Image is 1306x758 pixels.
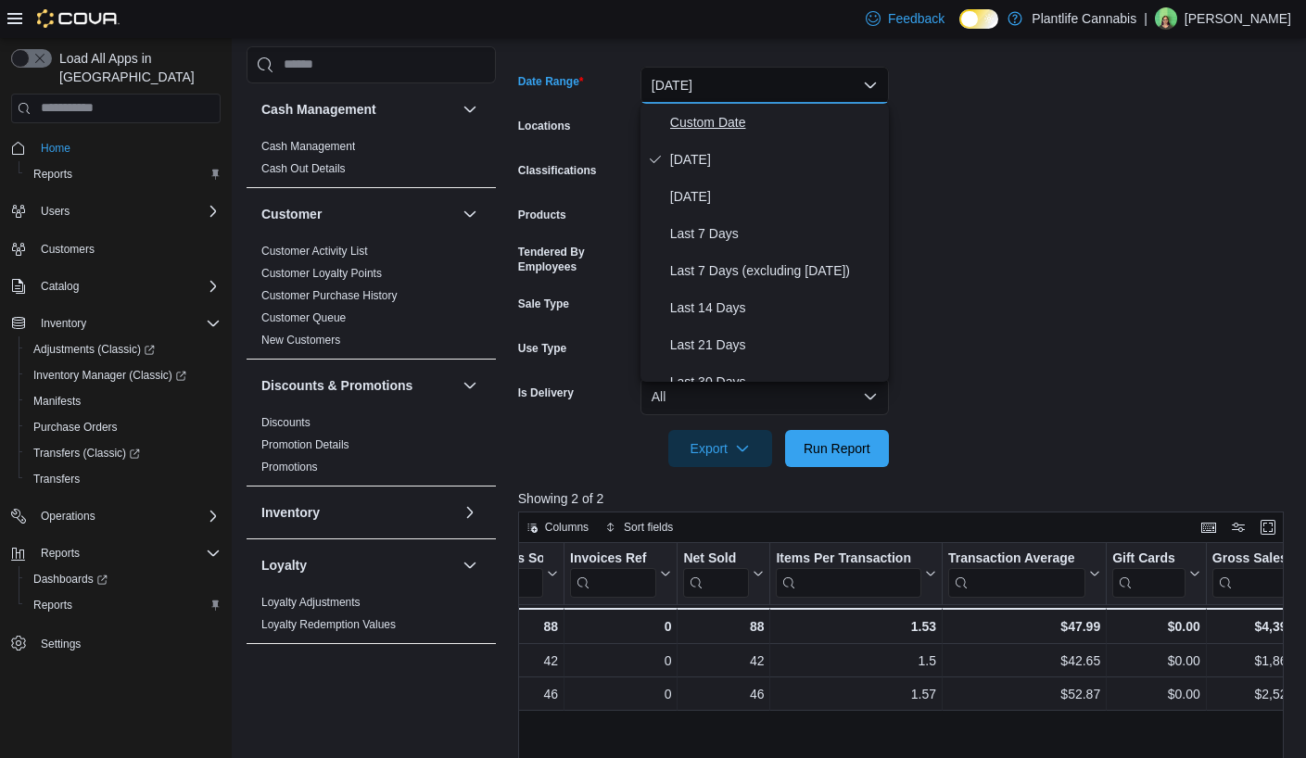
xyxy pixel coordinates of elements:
[670,222,881,245] span: Last 7 Days
[776,550,936,597] button: Items Per Transaction
[41,637,81,651] span: Settings
[518,245,633,274] label: Tendered By Employees
[785,430,889,467] button: Run Report
[33,237,221,260] span: Customers
[33,542,87,564] button: Reports
[26,364,194,386] a: Inventory Manager (Classic)
[261,596,361,609] a: Loyalty Adjustments
[473,550,543,567] div: Invoices Sold
[33,275,221,297] span: Catalog
[598,516,680,538] button: Sort fields
[41,546,80,561] span: Reports
[261,100,455,119] button: Cash Management
[670,148,881,171] span: [DATE]
[519,516,596,538] button: Columns
[41,509,95,524] span: Operations
[459,203,481,225] button: Customer
[670,371,881,393] span: Last 30 Days
[26,338,221,360] span: Adjustments (Classic)
[670,111,881,133] span: Custom Date
[33,137,78,159] a: Home
[261,288,398,303] span: Customer Purchase History
[1185,7,1291,30] p: [PERSON_NAME]
[33,200,77,222] button: Users
[247,591,496,643] div: Loyalty
[261,162,346,175] a: Cash Out Details
[4,134,228,161] button: Home
[683,650,764,672] div: 42
[33,572,108,587] span: Dashboards
[261,503,455,522] button: Inventory
[948,550,1085,567] div: Transaction Average
[473,550,543,597] div: Invoices Sold
[33,167,72,182] span: Reports
[518,489,1291,508] p: Showing 2 of 2
[261,415,311,430] span: Discounts
[518,119,571,133] label: Locations
[1144,7,1148,30] p: |
[33,312,94,335] button: Inventory
[19,362,228,388] a: Inventory Manager (Classic)
[33,446,140,461] span: Transfers (Classic)
[41,141,70,156] span: Home
[1212,550,1298,567] div: Gross Sales
[247,135,496,187] div: Cash Management
[948,650,1100,672] div: $42.65
[261,100,376,119] h3: Cash Management
[570,550,671,597] button: Invoices Ref
[668,430,772,467] button: Export
[26,594,80,616] a: Reports
[4,310,228,336] button: Inventory
[4,273,228,299] button: Catalog
[41,204,70,219] span: Users
[261,595,361,610] span: Loyalty Adjustments
[26,390,88,412] a: Manifests
[518,341,566,356] label: Use Type
[33,312,221,335] span: Inventory
[11,127,221,705] nav: Complex example
[473,683,558,705] div: 46
[570,615,671,638] div: 0
[33,420,118,435] span: Purchase Orders
[26,163,80,185] a: Reports
[33,598,72,613] span: Reports
[776,650,936,672] div: 1.5
[26,442,221,464] span: Transfers (Classic)
[33,505,221,527] span: Operations
[776,550,921,567] div: Items Per Transaction
[26,442,147,464] a: Transfers (Classic)
[33,275,86,297] button: Catalog
[1198,516,1220,538] button: Keyboard shortcuts
[459,554,481,576] button: Loyalty
[1112,550,1200,597] button: Gift Cards
[776,683,936,705] div: 1.57
[26,468,87,490] a: Transfers
[37,9,120,28] img: Cova
[26,568,221,590] span: Dashboards
[19,414,228,440] button: Purchase Orders
[52,49,221,86] span: Load All Apps in [GEOGRAPHIC_DATA]
[640,104,889,382] div: Select listbox
[19,466,228,492] button: Transfers
[33,238,102,260] a: Customers
[570,650,671,672] div: 0
[26,594,221,616] span: Reports
[518,74,584,89] label: Date Range
[4,198,228,224] button: Users
[261,460,318,474] span: Promotions
[19,161,228,187] button: Reports
[26,364,221,386] span: Inventory Manager (Classic)
[261,205,455,223] button: Customer
[1212,550,1298,597] div: Gross Sales
[261,376,455,395] button: Discounts & Promotions
[247,240,496,359] div: Customer
[4,503,228,529] button: Operations
[679,430,761,467] span: Export
[518,163,597,178] label: Classifications
[683,550,749,567] div: Net Sold
[33,542,221,564] span: Reports
[545,520,589,535] span: Columns
[261,438,349,451] a: Promotion Details
[261,267,382,280] a: Customer Loyalty Points
[1112,615,1200,638] div: $0.00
